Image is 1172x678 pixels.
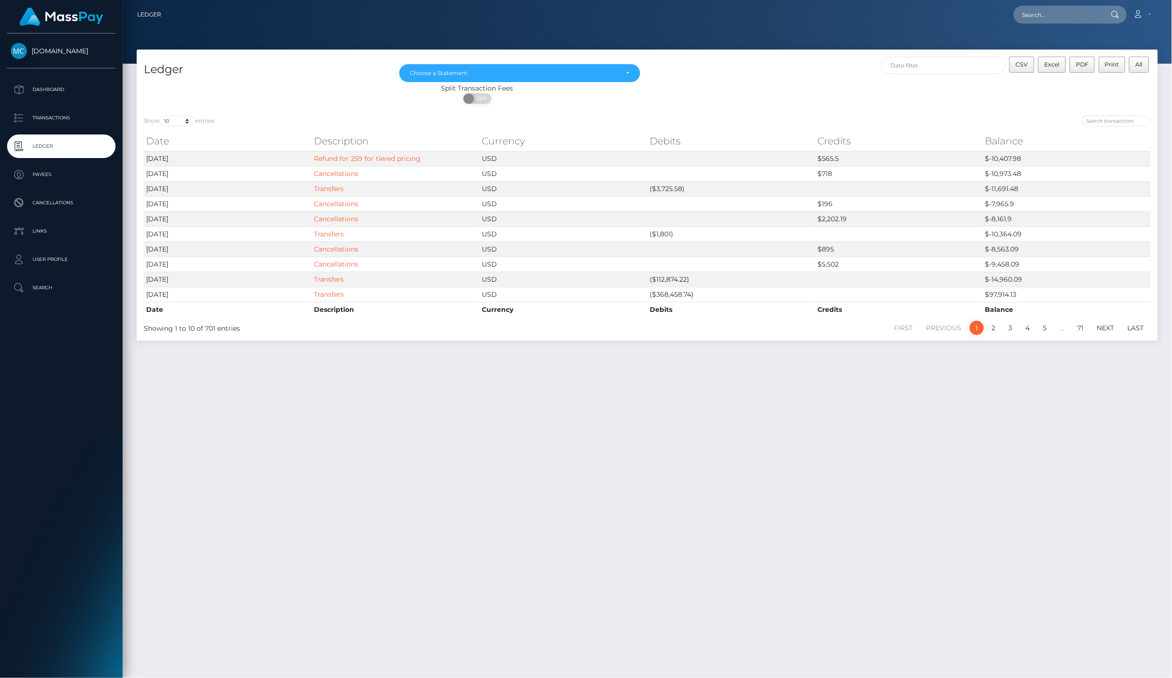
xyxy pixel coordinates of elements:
td: $-10,364.09 [983,226,1151,242]
th: Currency [479,302,647,317]
a: Cancellations [314,260,358,268]
button: Choose a Statement [399,64,641,82]
a: Cancellations [7,191,116,215]
td: ($3,725.58) [647,181,815,196]
a: Cancellations [314,245,358,253]
th: Credits [815,132,983,151]
input: Search... [1014,6,1102,24]
a: 5 [1038,321,1052,335]
span: Excel [1044,61,1059,68]
button: Print [1099,57,1126,73]
th: Credits [815,302,983,317]
a: Links [7,219,116,243]
p: Dashboard [11,83,112,97]
td: [DATE] [144,287,312,302]
td: [DATE] [144,181,312,196]
td: USD [479,196,647,211]
span: CSV [1016,61,1028,68]
a: Payees [7,163,116,186]
a: User Profile [7,248,116,271]
button: Excel [1038,57,1066,73]
td: $-11,691.48 [983,181,1151,196]
td: USD [479,242,647,257]
a: Cancellations [314,200,358,208]
a: 2 [987,321,1001,335]
th: Description [312,132,479,151]
td: ($368,458.74) [647,287,815,302]
a: 3 [1004,321,1018,335]
input: Search transactions [1082,116,1151,126]
td: ($112,874.22) [647,272,815,287]
a: Next [1092,321,1120,335]
td: USD [479,257,647,272]
button: CSV [1009,57,1034,73]
td: [DATE] [144,166,312,181]
p: Transactions [11,111,112,125]
p: Payees [11,167,112,182]
a: Ledger [137,5,161,25]
a: Transfers [314,290,344,299]
th: Description [312,302,479,317]
td: USD [479,166,647,181]
a: Last [1122,321,1149,335]
input: Date filter [882,57,1006,74]
td: $196 [815,196,983,211]
td: [DATE] [144,242,312,257]
td: $718 [815,166,983,181]
button: PDF [1070,57,1095,73]
td: $2,202.19 [815,211,983,226]
span: [DOMAIN_NAME] [7,47,116,55]
td: [DATE] [144,151,312,166]
a: Search [7,276,116,300]
th: Balance [983,302,1151,317]
td: USD [479,272,647,287]
p: Links [11,224,112,238]
td: USD [479,226,647,242]
td: [DATE] [144,272,312,287]
a: Transfers [314,230,344,238]
th: Date [144,302,312,317]
td: USD [479,181,647,196]
td: USD [479,151,647,166]
div: Split Transaction Fees [137,84,817,93]
a: Cancellations [314,215,358,223]
td: $5,502 [815,257,983,272]
td: $-7,965.9 [983,196,1151,211]
div: Showing 1 to 10 of 701 entries [144,320,555,334]
a: Transactions [7,106,116,130]
td: $97,914.13 [983,287,1151,302]
a: 4 [1021,321,1035,335]
td: [DATE] [144,211,312,226]
button: All [1129,57,1149,73]
div: Choose a Statement [410,69,619,77]
th: Date [144,132,312,151]
p: User Profile [11,252,112,267]
a: Ledger [7,134,116,158]
th: Currency [479,132,647,151]
img: MassPay Logo [19,8,103,26]
td: $-8,161.9 [983,211,1151,226]
p: Ledger [11,139,112,153]
td: $-8,563.09 [983,242,1151,257]
a: Transfers [314,275,344,284]
td: ($1,801) [647,226,815,242]
td: USD [479,211,647,226]
td: [DATE] [144,257,312,272]
th: Debits [647,132,815,151]
td: $565.5 [815,151,983,166]
span: PDF [1076,61,1089,68]
label: Show entries [144,116,215,126]
span: Print [1105,61,1119,68]
a: Cancellations [314,169,358,178]
th: Balance [983,132,1151,151]
td: $-10,973.48 [983,166,1151,181]
span: OFF [469,93,492,104]
td: [DATE] [144,196,312,211]
a: 71 [1073,321,1089,335]
th: Debits [647,302,815,317]
p: Cancellations [11,196,112,210]
a: Transfers [314,184,344,193]
td: [DATE] [144,226,312,242]
span: All [1136,61,1143,68]
a: Dashboard [7,78,116,101]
